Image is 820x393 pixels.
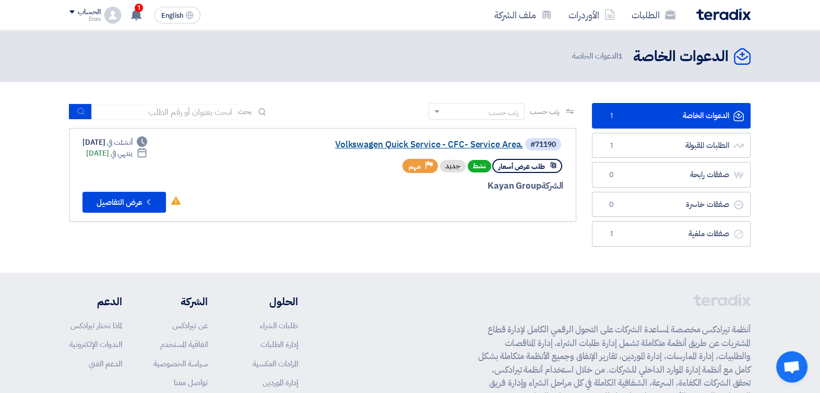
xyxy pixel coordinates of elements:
[592,133,751,158] a: الطلبات المقبولة1
[263,377,298,388] a: إدارة الموردين
[541,179,564,192] span: الشركة
[89,358,122,369] a: الدعم الفني
[592,192,751,217] a: صفقات خاسرة0
[314,140,523,149] a: Volkswagen Quick Service - CFC- Service Area.
[592,103,751,129] a: الدعوات الخاصة1
[633,47,729,67] h2: الدعوات الخاصة
[623,3,684,27] a: الطلبات
[592,221,751,247] a: صفقات ملغية1
[312,179,563,193] div: Kayan Group
[776,351,807,383] a: Open chat
[440,160,466,172] div: جديد
[696,8,751,20] img: Teradix logo
[70,320,122,331] a: لماذا تختار تيرادكس
[238,106,252,117] span: بحث
[135,4,143,12] span: 1
[174,377,208,388] a: تواصل معنا
[530,106,560,117] span: رتب حسب
[468,160,491,172] span: نشط
[572,50,625,62] span: الدعوات الخاصة
[155,7,200,24] button: English
[592,162,751,188] a: صفقات رابحة0
[153,294,208,309] li: الشركة
[605,229,617,239] span: 1
[498,161,545,171] span: طلب عرض أسعار
[605,111,617,121] span: 1
[560,3,623,27] a: الأوردرات
[409,161,421,171] span: مهم
[618,50,623,62] span: 1
[153,358,208,369] a: سياسة الخصوصية
[486,3,560,27] a: ملف الشركة
[605,170,617,180] span: 0
[82,137,147,148] div: [DATE]
[239,294,298,309] li: الحلول
[605,200,617,210] span: 0
[69,339,122,350] a: الندوات الإلكترونية
[489,107,519,118] div: رتب حسب
[92,104,238,120] input: ابحث بعنوان أو رقم الطلب
[111,148,132,159] span: ينتهي في
[253,358,298,369] a: المزادات العكسية
[69,16,100,22] div: Enas
[86,148,147,159] div: [DATE]
[78,8,100,17] div: الحساب
[605,141,617,151] span: 1
[172,320,208,331] a: عن تيرادكس
[107,137,132,148] span: أنشئت في
[82,192,166,213] button: عرض التفاصيل
[161,12,183,19] span: English
[69,294,122,309] li: الدعم
[260,320,298,331] a: طلبات الشراء
[260,339,298,350] a: إدارة الطلبات
[104,7,121,24] img: profile_test.png
[160,339,208,350] a: اتفاقية المستخدم
[530,141,556,148] div: #71190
